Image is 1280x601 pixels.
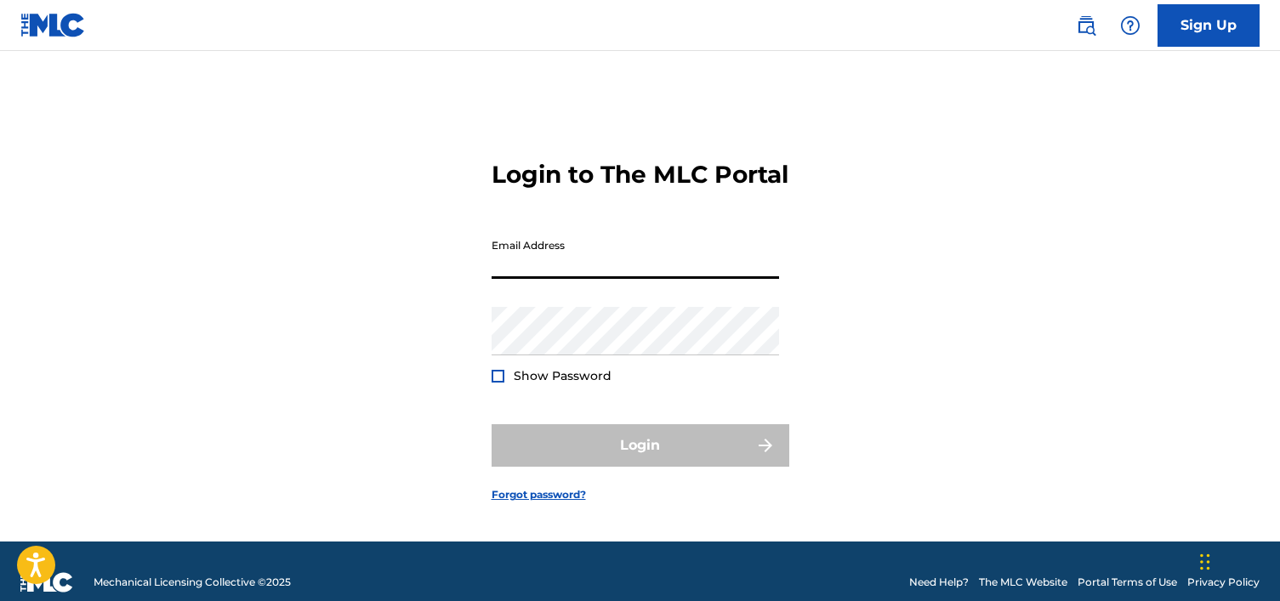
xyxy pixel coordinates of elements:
a: Privacy Policy [1187,575,1260,590]
img: help [1120,15,1141,36]
span: Show Password [514,368,612,383]
a: The MLC Website [979,575,1067,590]
a: Need Help? [909,575,969,590]
img: logo [20,572,73,592]
h3: Login to The MLC Portal [492,160,788,190]
span: Mechanical Licensing Collective © 2025 [94,575,291,590]
a: Portal Terms of Use [1078,575,1177,590]
div: Help [1113,9,1147,43]
img: search [1076,15,1096,36]
a: Public Search [1069,9,1103,43]
iframe: Chat Widget [1195,519,1280,601]
img: MLC Logo [20,13,86,37]
a: Sign Up [1158,4,1260,47]
div: Drag [1200,536,1210,587]
a: Forgot password? [492,487,586,502]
